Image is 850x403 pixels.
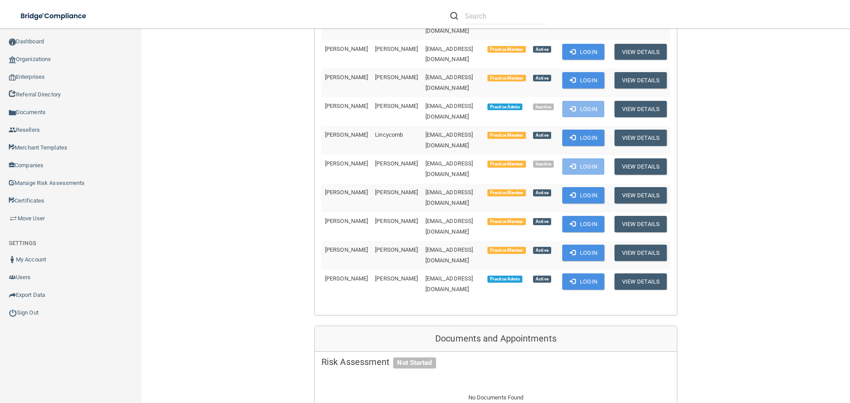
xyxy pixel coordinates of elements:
[562,216,604,232] button: Login
[487,247,526,254] span: Practice Member
[425,103,473,120] span: [EMAIL_ADDRESS][DOMAIN_NAME]
[325,160,368,167] span: [PERSON_NAME]
[487,161,526,168] span: Practice Member
[614,187,667,203] button: View Details
[375,103,418,109] span: [PERSON_NAME]
[533,247,551,254] span: Active
[562,158,604,175] button: Login
[487,104,522,111] span: Practice Admin
[375,74,418,81] span: [PERSON_NAME]
[9,214,18,223] img: briefcase.64adab9b.png
[9,309,17,317] img: ic_power_dark.7ecde6b1.png
[533,218,551,225] span: Active
[325,218,368,224] span: [PERSON_NAME]
[533,75,551,82] span: Active
[325,275,368,282] span: [PERSON_NAME]
[325,46,368,52] span: [PERSON_NAME]
[487,75,526,82] span: Practice Member
[487,132,526,139] span: Practice Member
[393,357,436,369] span: Not Started
[375,218,418,224] span: [PERSON_NAME]
[562,273,604,290] button: Login
[562,44,604,60] button: Login
[533,132,551,139] span: Active
[450,12,458,20] img: ic-search.3b580494.png
[13,7,95,25] img: bridge_compliance_login_screen.278c3ca4.svg
[562,72,604,88] button: Login
[425,275,473,292] span: [EMAIL_ADDRESS][DOMAIN_NAME]
[562,187,604,203] button: Login
[533,46,551,53] span: Active
[375,275,418,282] span: [PERSON_NAME]
[375,160,418,167] span: [PERSON_NAME]
[614,216,667,232] button: View Details
[425,189,473,206] span: [EMAIL_ADDRESS][DOMAIN_NAME]
[697,340,839,376] iframe: Drift Widget Chat Controller
[533,161,554,168] span: Inactive
[425,46,473,63] span: [EMAIL_ADDRESS][DOMAIN_NAME]
[614,130,667,146] button: View Details
[562,130,604,146] button: Login
[9,127,16,134] img: ic_reseller.de258add.png
[315,326,677,352] div: Documents and Appointments
[325,131,368,138] span: [PERSON_NAME]
[425,246,473,264] span: [EMAIL_ADDRESS][DOMAIN_NAME]
[487,276,522,283] span: Practice Admin
[487,218,526,225] span: Practice Member
[325,246,368,253] span: [PERSON_NAME]
[425,218,473,235] span: [EMAIL_ADDRESS][DOMAIN_NAME]
[321,357,670,367] h5: Risk Assessment
[375,131,403,138] span: Lincycomb
[465,8,546,24] input: Search
[614,44,667,60] button: View Details
[425,131,473,149] span: [EMAIL_ADDRESS][DOMAIN_NAME]
[375,189,418,196] span: [PERSON_NAME]
[614,72,667,88] button: View Details
[487,189,526,196] span: Practice Member
[614,245,667,261] button: View Details
[9,292,16,299] img: icon-export.b9366987.png
[325,74,368,81] span: [PERSON_NAME]
[533,104,554,111] span: Inactive
[614,101,667,117] button: View Details
[533,276,551,283] span: Active
[425,160,473,177] span: [EMAIL_ADDRESS][DOMAIN_NAME]
[325,189,368,196] span: [PERSON_NAME]
[375,46,418,52] span: [PERSON_NAME]
[425,6,473,34] span: [PERSON_NAME][EMAIL_ADDRESS][DOMAIN_NAME]
[9,274,16,281] img: icon-users.e205127d.png
[425,74,473,91] span: [EMAIL_ADDRESS][DOMAIN_NAME]
[562,245,604,261] button: Login
[9,256,16,263] img: ic_user_dark.df1a06c3.png
[614,158,667,175] button: View Details
[375,246,418,253] span: [PERSON_NAME]
[325,103,368,109] span: [PERSON_NAME]
[614,273,667,290] button: View Details
[9,38,16,46] img: ic_dashboard_dark.d01f4a41.png
[9,109,16,116] img: icon-documents.8dae5593.png
[562,101,604,117] button: Login
[9,74,16,81] img: enterprise.0d942306.png
[9,56,16,63] img: organization-icon.f8decf85.png
[533,189,551,196] span: Active
[9,238,36,249] label: SETTINGS
[487,46,526,53] span: Practice Member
